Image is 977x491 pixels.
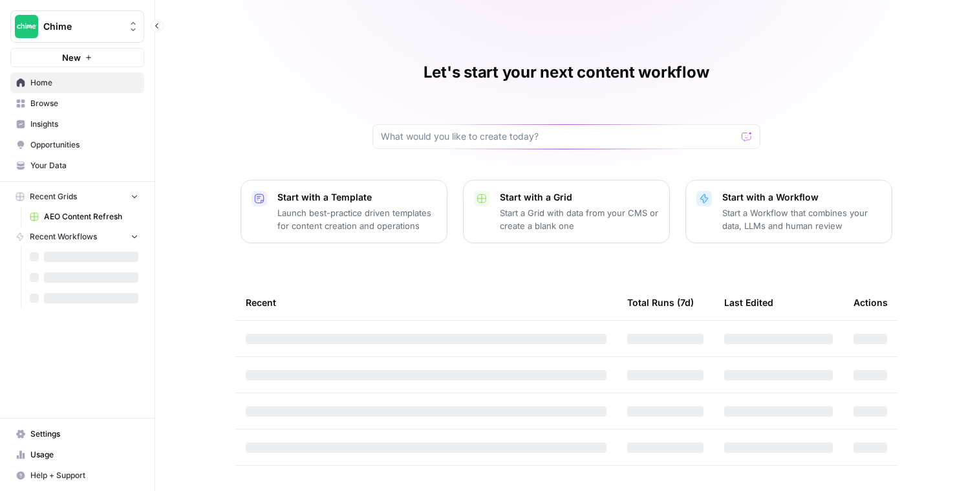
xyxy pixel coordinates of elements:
a: Usage [10,444,144,465]
p: Start with a Workflow [722,191,881,204]
button: Help + Support [10,465,144,486]
span: Browse [30,98,138,109]
span: Chime [43,20,122,33]
button: Start with a GridStart a Grid with data from your CMS or create a blank one [463,180,670,243]
button: Recent Workflows [10,227,144,246]
span: Settings [30,428,138,440]
button: Workspace: Chime [10,10,144,43]
div: Actions [854,285,888,320]
input: What would you like to create today? [381,130,736,143]
button: Start with a WorkflowStart a Workflow that combines your data, LLMs and human review [685,180,892,243]
span: AEO Content Refresh [44,211,138,223]
a: Your Data [10,155,144,176]
p: Start with a Template [277,191,436,204]
span: New [62,51,81,64]
button: Start with a TemplateLaunch best-practice driven templates for content creation and operations [241,180,447,243]
h1: Let's start your next content workflow [424,62,709,83]
a: Browse [10,93,144,114]
p: Start with a Grid [500,191,659,204]
span: Usage [30,449,138,461]
div: Last Edited [724,285,773,320]
button: New [10,48,144,67]
img: Chime Logo [15,15,38,38]
p: Start a Workflow that combines your data, LLMs and human review [722,206,881,232]
div: Recent [246,285,607,320]
p: Start a Grid with data from your CMS or create a blank one [500,206,659,232]
span: Help + Support [30,470,138,481]
button: Recent Grids [10,187,144,206]
a: Home [10,72,144,93]
div: Total Runs (7d) [627,285,694,320]
span: Your Data [30,160,138,171]
span: Recent Grids [30,191,77,202]
a: Insights [10,114,144,135]
p: Launch best-practice driven templates for content creation and operations [277,206,436,232]
a: AEO Content Refresh [24,206,144,227]
a: Opportunities [10,135,144,155]
span: Recent Workflows [30,231,97,243]
span: Opportunities [30,139,138,151]
a: Settings [10,424,144,444]
span: Home [30,77,138,89]
span: Insights [30,118,138,130]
